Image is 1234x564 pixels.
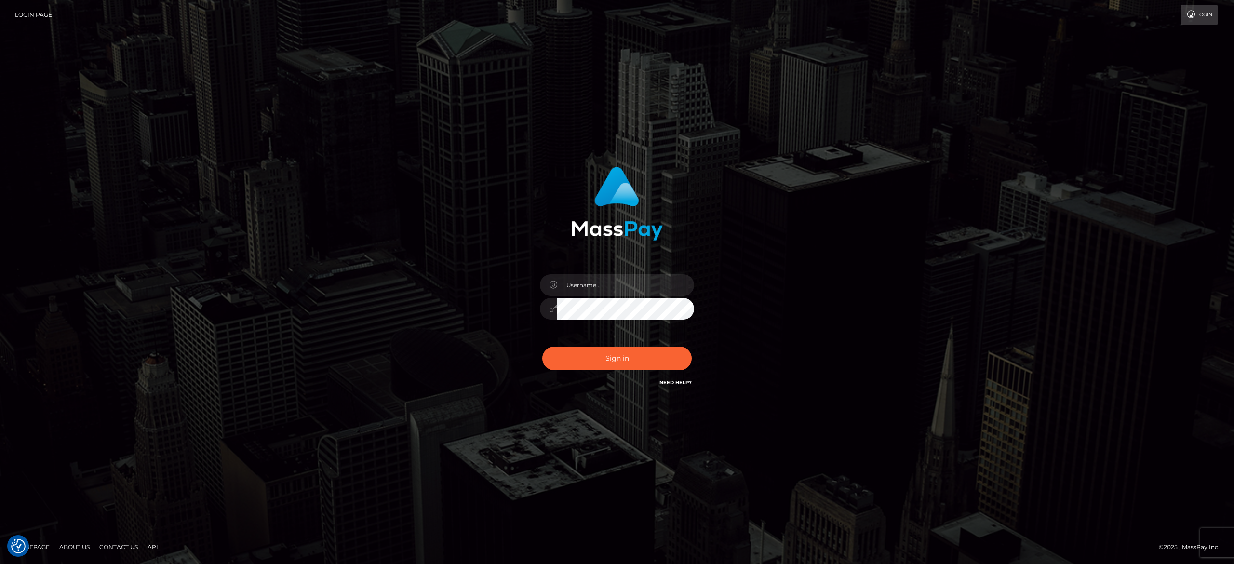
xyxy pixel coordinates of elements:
a: Need Help? [659,379,692,386]
a: API [144,539,162,554]
button: Sign in [542,347,692,370]
input: Username... [557,274,694,296]
a: Login Page [15,5,52,25]
img: Revisit consent button [11,539,26,553]
a: Homepage [11,539,54,554]
img: MassPay Login [571,167,663,241]
button: Consent Preferences [11,539,26,553]
div: © 2025 , MassPay Inc. [1159,542,1227,552]
a: Contact Us [95,539,142,554]
a: About Us [55,539,94,554]
a: Login [1181,5,1218,25]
